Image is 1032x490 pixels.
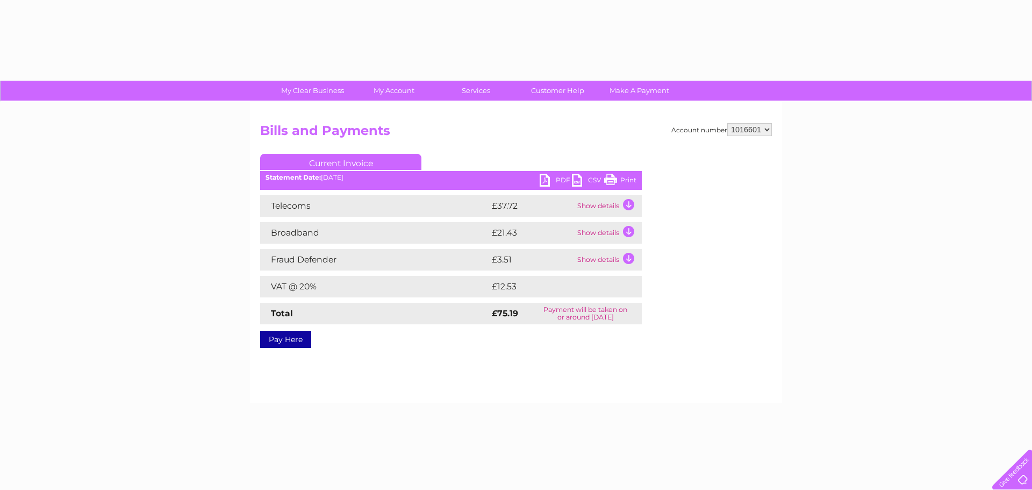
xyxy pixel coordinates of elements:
a: Pay Here [260,331,311,348]
a: Make A Payment [595,81,684,101]
a: PDF [540,174,572,189]
a: My Clear Business [268,81,357,101]
td: Show details [575,195,642,217]
td: Payment will be taken on or around [DATE] [529,303,642,324]
div: Account number [671,123,772,136]
a: CSV [572,174,604,189]
td: Broadband [260,222,489,244]
h2: Bills and Payments [260,123,772,144]
td: Show details [575,249,642,271]
a: Services [432,81,520,101]
td: Fraud Defender [260,249,489,271]
strong: Total [271,308,293,318]
a: Print [604,174,636,189]
b: Statement Date: [266,173,321,181]
td: £21.43 [489,222,575,244]
a: Current Invoice [260,154,421,170]
td: £3.51 [489,249,575,271]
td: £12.53 [489,276,619,297]
td: £37.72 [489,195,575,217]
div: [DATE] [260,174,642,181]
td: Telecoms [260,195,489,217]
a: Customer Help [513,81,602,101]
strong: £75.19 [492,308,518,318]
a: My Account [350,81,439,101]
td: VAT @ 20% [260,276,489,297]
td: Show details [575,222,642,244]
